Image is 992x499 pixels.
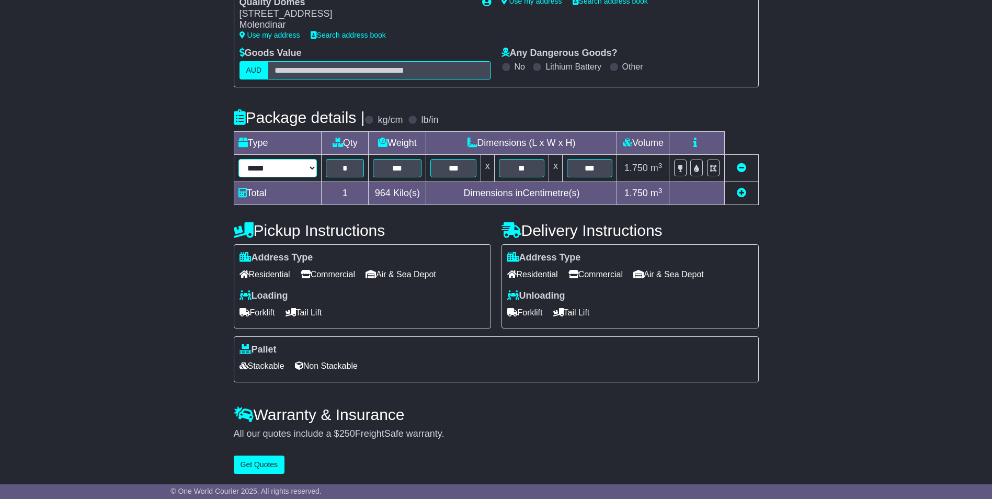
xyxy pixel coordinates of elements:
[234,109,365,126] h4: Package details |
[651,188,663,198] span: m
[240,266,290,282] span: Residential
[737,188,746,198] a: Add new item
[426,132,617,155] td: Dimensions (L x W x H)
[240,19,472,31] div: Molendinar
[515,62,525,72] label: No
[658,187,663,195] sup: 3
[240,344,277,356] label: Pallet
[311,31,386,39] a: Search address book
[234,132,322,155] td: Type
[286,304,322,321] span: Tail Lift
[501,48,618,59] label: Any Dangerous Goods?
[507,252,581,264] label: Address Type
[339,428,355,439] span: 250
[234,428,759,440] div: All our quotes include a $ FreightSafe warranty.
[240,48,302,59] label: Goods Value
[234,406,759,423] h4: Warranty & Insurance
[240,8,472,20] div: [STREET_ADDRESS]
[624,163,648,173] span: 1.750
[240,290,288,302] label: Loading
[651,163,663,173] span: m
[234,182,322,205] td: Total
[507,290,565,302] label: Unloading
[234,222,491,239] h4: Pickup Instructions
[737,163,746,173] a: Remove this item
[322,182,369,205] td: 1
[378,115,403,126] label: kg/cm
[507,266,558,282] span: Residential
[240,252,313,264] label: Address Type
[658,162,663,169] sup: 3
[549,155,563,182] td: x
[240,304,275,321] span: Forklift
[301,266,355,282] span: Commercial
[501,222,759,239] h4: Delivery Instructions
[421,115,438,126] label: lb/in
[369,132,426,155] td: Weight
[545,62,601,72] label: Lithium Battery
[624,188,648,198] span: 1.750
[481,155,494,182] td: x
[322,132,369,155] td: Qty
[295,358,358,374] span: Non Stackable
[426,182,617,205] td: Dimensions in Centimetre(s)
[234,456,285,474] button: Get Quotes
[240,358,284,374] span: Stackable
[617,132,669,155] td: Volume
[507,304,543,321] span: Forklift
[553,304,590,321] span: Tail Lift
[622,62,643,72] label: Other
[568,266,623,282] span: Commercial
[633,266,704,282] span: Air & Sea Depot
[366,266,436,282] span: Air & Sea Depot
[369,182,426,205] td: Kilo(s)
[240,31,300,39] a: Use my address
[240,61,269,80] label: AUD
[375,188,391,198] span: 964
[170,487,322,495] span: © One World Courier 2025. All rights reserved.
